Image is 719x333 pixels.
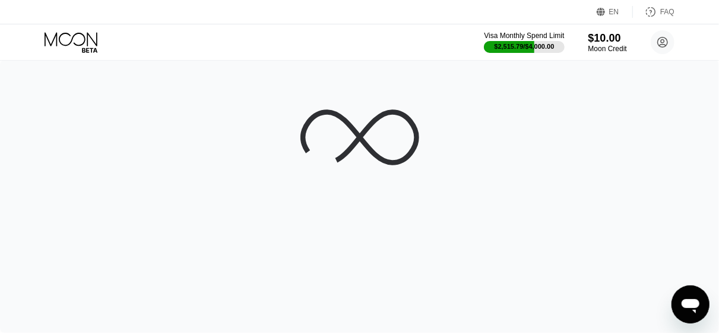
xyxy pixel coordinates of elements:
[484,32,564,53] div: Visa Monthly Spend Limit$2,515.79/$4,000.00
[484,32,564,40] div: Visa Monthly Spend Limit
[597,6,633,18] div: EN
[660,8,674,16] div: FAQ
[588,32,627,53] div: $10.00Moon Credit
[633,6,674,18] div: FAQ
[495,43,555,50] div: $2,515.79 / $4,000.00
[672,285,710,323] iframe: Кнопка запуска окна обмена сообщениями
[609,8,619,16] div: EN
[588,45,627,53] div: Moon Credit
[588,32,627,45] div: $10.00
